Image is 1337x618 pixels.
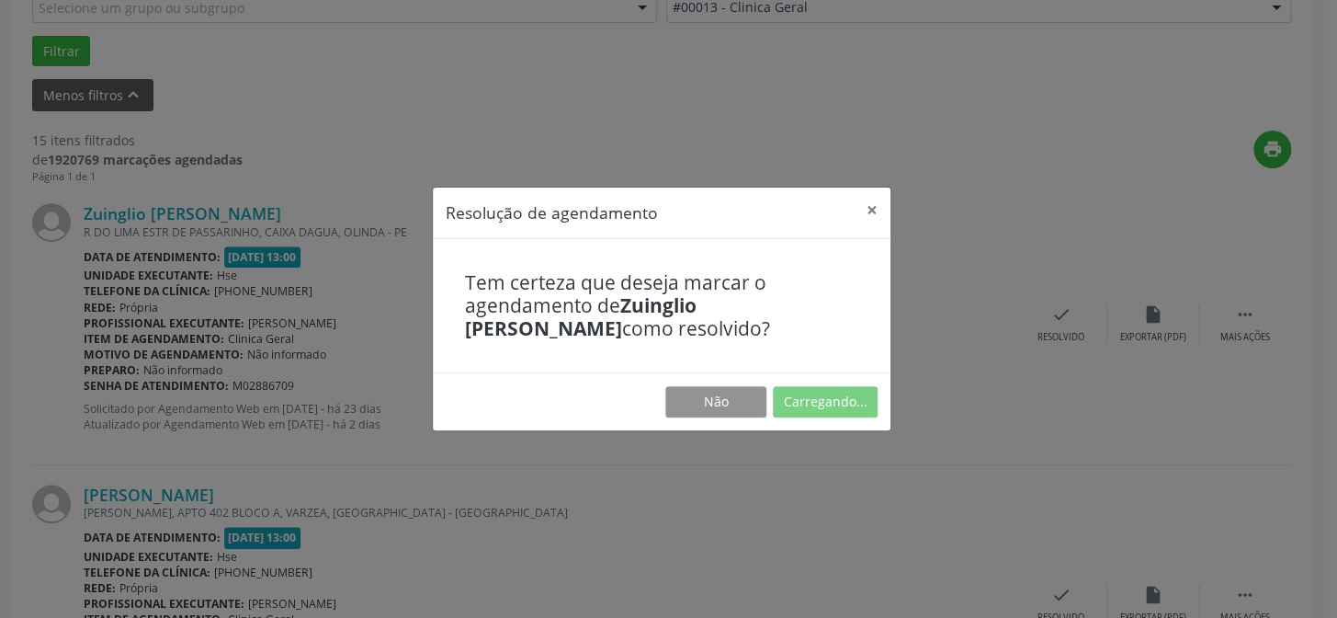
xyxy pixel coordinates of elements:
button: Close [854,188,890,233]
b: Zuinglio [PERSON_NAME] [465,292,697,341]
h4: Tem certeza que deseja marcar o agendamento de como resolvido? [465,271,858,341]
button: Carregando... [773,386,878,418]
h5: Resolução de agendamento [446,200,658,224]
button: Não [665,386,766,418]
